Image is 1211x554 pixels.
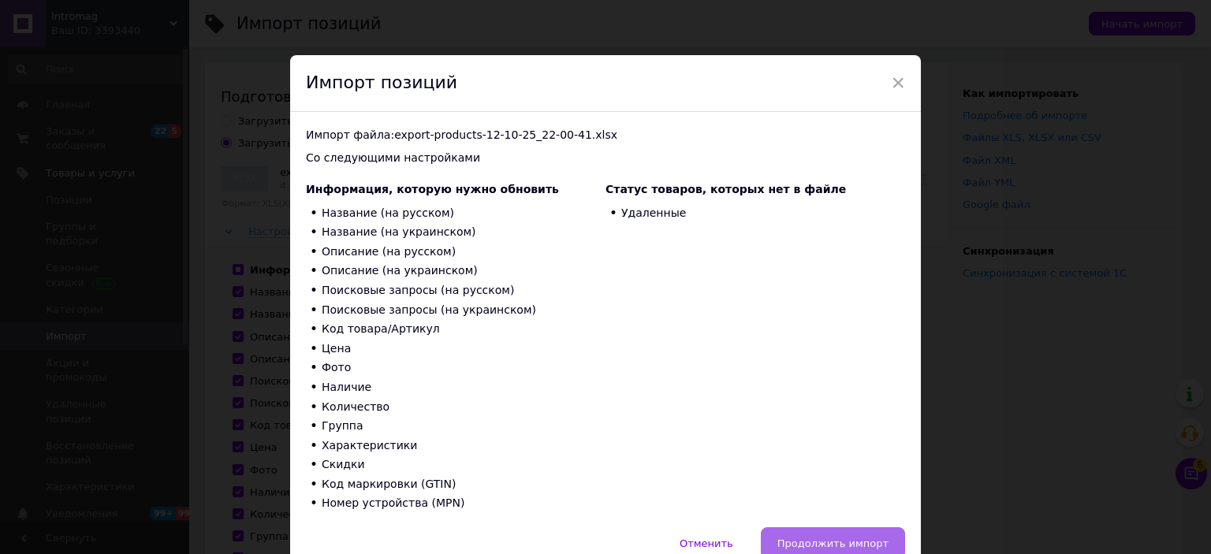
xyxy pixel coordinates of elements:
li: Название (на украинском) [306,223,605,243]
li: Описание (на украинском) [306,262,605,281]
span: × [891,69,905,96]
li: Описание (на русском) [306,242,605,262]
div: Импорт файла: export-products-12-10-25_22-00-41.xlsx [306,128,905,143]
li: Скидки [306,455,605,475]
li: Характеристики [306,436,605,455]
span: Продолжить импорт [777,537,889,549]
li: Удаленные [605,203,905,223]
li: Код товара/Артикул [306,320,605,340]
li: Код маркировки (GTIN) [306,474,605,494]
li: Поисковые запросы (на русском) [306,281,605,300]
span: Информация, которую нужно обновить [306,183,559,195]
li: Фото [306,359,605,378]
li: Наличие [306,377,605,397]
li: Цена [306,339,605,359]
li: Количество [306,397,605,417]
div: Импорт позиций [290,55,921,112]
div: Со следующими настройками [306,151,905,166]
li: Номер устройства (MPN) [306,494,605,514]
li: Поисковые запросы (на украинском) [306,300,605,320]
li: Группа [306,417,605,437]
li: Название (на русском) [306,203,605,223]
span: Статус товаров, которых нет в файле [605,183,846,195]
span: Отменить [680,537,733,549]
